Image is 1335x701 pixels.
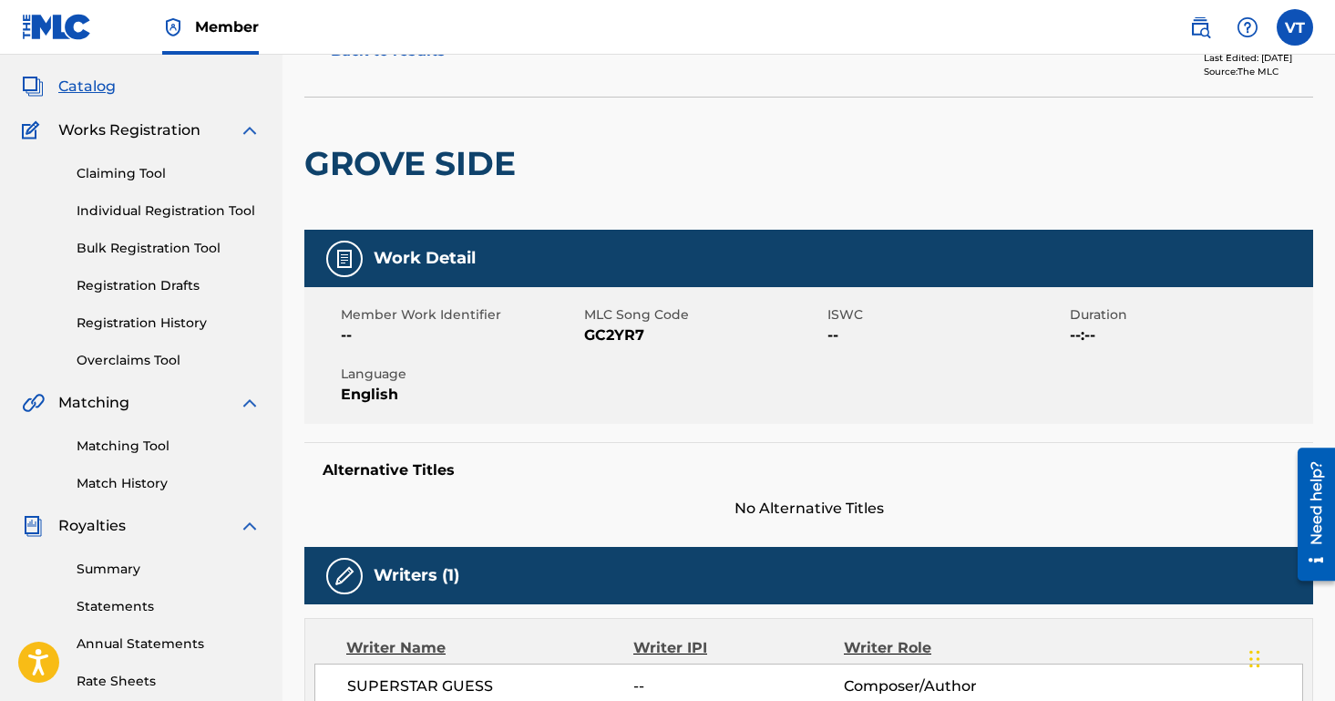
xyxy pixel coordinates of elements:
img: Matching [22,392,45,414]
span: -- [633,675,844,697]
h5: Work Detail [374,248,476,269]
a: Registration History [77,314,261,333]
h5: Alternative Titles [323,461,1295,479]
img: Top Rightsholder [162,16,184,38]
h2: GROVE SIDE [304,143,525,184]
span: MLC Song Code [584,305,823,325]
span: Composer/Author [844,675,1035,697]
span: ISWC [827,305,1066,325]
a: Individual Registration Tool [77,201,261,221]
span: --:-- [1070,325,1309,346]
span: Matching [58,392,129,414]
a: Registration Drafts [77,276,261,295]
img: Work Detail [334,248,355,270]
span: SUPERSTAR GUESS [347,675,633,697]
img: Writers [334,565,355,587]
div: Help [1229,9,1266,46]
img: Works Registration [22,119,46,141]
span: Member Work Identifier [341,305,580,325]
div: Source: The MLC [1204,65,1313,78]
a: Summary [77,560,261,579]
img: MLC Logo [22,14,92,40]
a: Matching Tool [77,437,261,456]
div: Last Edited: [DATE] [1204,51,1313,65]
div: Writer Name [346,637,633,659]
span: No Alternative Titles [304,498,1313,520]
div: Drag [1249,632,1260,686]
a: Public Search [1182,9,1218,46]
img: expand [239,119,261,141]
a: CatalogCatalog [22,76,116,98]
iframe: Resource Center [1284,439,1335,591]
img: Catalog [22,76,44,98]
span: Royalties [58,515,126,537]
div: Writer Role [844,637,1035,659]
span: Member [195,16,259,37]
span: Works Registration [58,119,200,141]
div: Writer IPI [633,637,844,659]
iframe: Chat Widget [1244,613,1335,701]
a: Rate Sheets [77,672,261,691]
span: Duration [1070,305,1309,325]
span: GC2YR7 [584,325,823,346]
a: Overclaims Tool [77,351,261,370]
img: search [1189,16,1211,38]
img: expand [239,392,261,414]
a: Annual Statements [77,634,261,654]
a: Bulk Registration Tool [77,239,261,258]
h5: Writers (1) [374,565,459,586]
a: Match History [77,474,261,493]
span: Language [341,365,580,384]
span: -- [341,325,580,346]
span: -- [827,325,1066,346]
img: help [1237,16,1258,38]
img: expand [239,515,261,537]
img: Royalties [22,515,44,537]
a: Claiming Tool [77,164,261,183]
div: User Menu [1277,9,1313,46]
span: English [341,384,580,406]
span: Catalog [58,76,116,98]
a: Statements [77,597,261,616]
